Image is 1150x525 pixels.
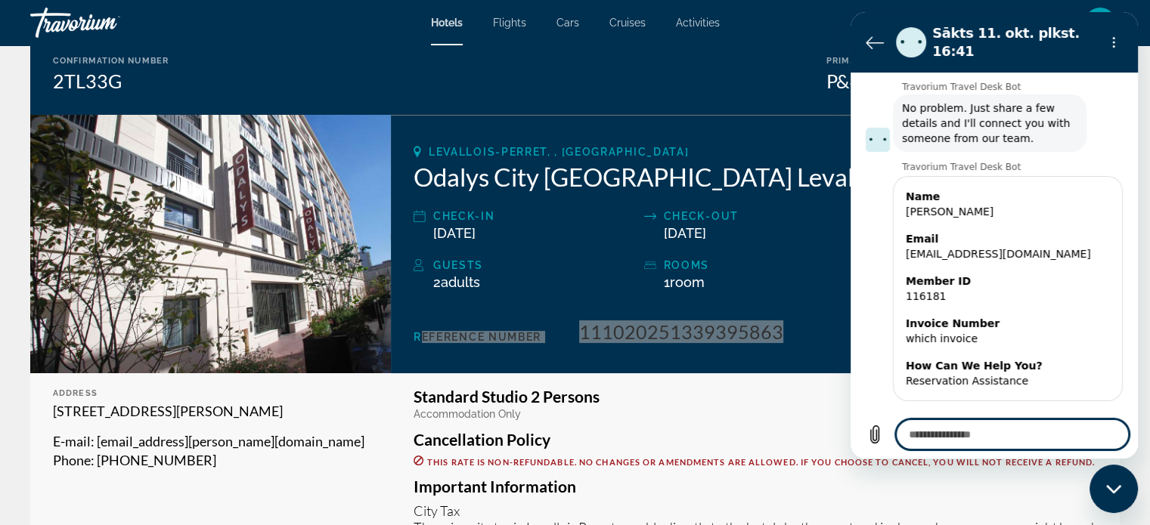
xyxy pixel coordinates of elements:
span: 1 [664,274,705,290]
span: Accommodation Only [414,408,521,420]
a: Cars [556,17,579,29]
h2: Odalys City [GEOGRAPHIC_DATA] Levallois [414,162,1097,192]
span: E-mail [53,433,91,449]
div: Address [53,388,368,398]
p: [STREET_ADDRESS][PERSON_NAME] [53,402,368,421]
span: Room [670,274,705,290]
img: Odalys City Paris Levallois [30,115,391,373]
div: Primary Traveler [826,56,1097,66]
div: P&#256;VELS [PERSON_NAME] [826,69,1097,92]
div: 2TL33G [53,69,169,92]
span: Adults [441,274,480,290]
span: Phone [53,452,91,468]
span: This rate is non-refundable. No changes or amendments are allowed. If you choose to cancel, you w... [427,457,1095,467]
div: Confirmation Number [53,56,169,66]
span: Reference Number [414,331,541,343]
a: Flights [493,17,526,29]
a: Cruises [609,17,646,29]
h3: Important Information [414,478,1097,495]
iframe: Ziņojumapmaiņas logs [851,12,1138,459]
span: [DATE] [433,225,476,241]
div: rooms [664,256,867,274]
a: Activities [676,17,720,29]
span: : [PHONE_NUMBER] [91,452,216,468]
span: : [EMAIL_ADDRESS][PERSON_NAME][DOMAIN_NAME] [91,433,364,449]
span: 111020251339395863 [579,320,783,343]
div: Check-in [433,207,637,225]
a: Hotels [431,17,463,29]
div: Check-out [664,207,867,225]
span: [DATE] [664,225,706,241]
span: 2 [433,274,480,290]
h3: Cancellation Policy [414,431,1097,448]
span: Levallois-Perret, , [GEOGRAPHIC_DATA] [429,146,689,158]
a: Travorium [30,3,181,42]
h3: Standard Studio 2 Persons [414,388,1097,405]
button: User Menu [1080,7,1120,39]
div: Guests [433,256,637,274]
iframe: Poga, lai palaistu ziņojumapmaiņas logu; notiek saruna [1090,465,1138,513]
